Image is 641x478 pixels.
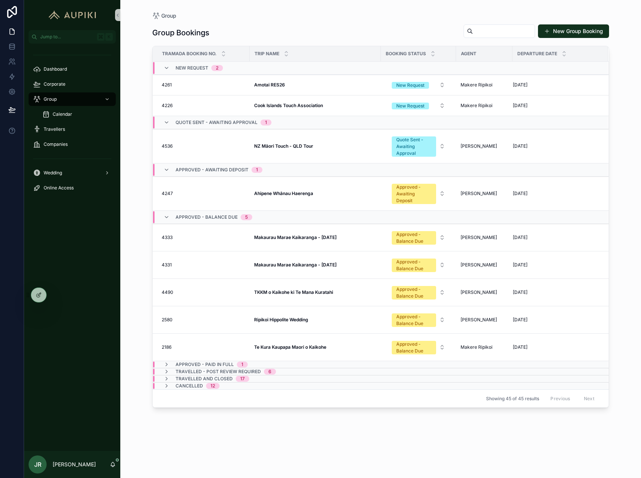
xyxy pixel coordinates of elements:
[385,227,452,248] a: Select Button
[254,262,376,268] a: Makaurau Marae Kaikaranga - [DATE]
[461,103,508,109] a: Makere Ripikoi
[513,344,599,350] a: [DATE]
[245,214,248,220] div: 5
[176,120,258,126] span: Quote Sent - Awaiting Approval
[254,289,333,295] strong: TKKM o Kaikohe ki Te Mana Kuratahi
[396,313,432,327] div: Approved - Balance Due
[162,51,217,57] span: Tramada Booking No.
[386,78,451,92] button: Select Button
[29,77,116,91] a: Corporate
[396,184,432,204] div: Approved - Awaiting Deposit
[385,180,452,207] a: Select Button
[53,111,72,117] span: Calendar
[176,376,233,382] span: Travelled and Closed
[513,82,527,88] span: [DATE]
[162,317,173,323] span: 2580
[386,282,451,303] button: Select Button
[162,191,245,197] a: 4247
[44,126,65,132] span: Travellers
[396,82,424,89] div: New Request
[461,262,497,268] span: [PERSON_NAME]
[34,460,41,469] span: JR
[29,138,116,151] a: Companies
[162,289,173,295] span: 4490
[29,166,116,180] a: Wedding
[254,344,376,350] a: Te Kura Kaupapa Maori o Kaikohe
[461,82,508,88] a: Makere Ripikoi
[513,317,599,323] a: [DATE]
[254,143,376,149] a: NZ Māori Touch - QLD Tour
[211,383,215,389] div: 12
[254,234,336,240] strong: Makaurau Marae Kaikaranga - [DATE]
[396,341,432,354] div: Approved - Balance Due
[162,103,173,109] span: 4226
[44,185,74,191] span: Online Access
[538,24,609,38] button: New Group Booking
[254,103,376,109] a: Cook Islands Touch Association
[461,344,508,350] a: Makere Ripikoi
[385,98,452,113] a: Select Button
[386,310,451,330] button: Select Button
[176,65,208,71] span: New Request
[254,344,326,350] strong: Te Kura Kaupapa Maori o Kaikohe
[385,309,452,330] a: Select Button
[461,143,508,149] a: [PERSON_NAME]
[513,317,527,323] span: [DATE]
[176,369,261,375] span: Travelled - Post Review Required
[513,191,599,197] a: [DATE]
[162,234,245,241] a: 4333
[386,133,451,160] button: Select Button
[29,181,116,195] a: Online Access
[254,191,376,197] a: Ahipene Whānau Haerenga
[152,27,209,38] h1: Group Bookings
[386,255,451,275] button: Select Button
[24,44,120,204] div: scrollable content
[513,234,599,241] a: [DATE]
[513,191,527,197] span: [DATE]
[162,82,245,88] a: 4261
[396,136,432,157] div: Quote Sent - Awaiting Approval
[29,92,116,106] a: Group
[461,191,508,197] a: [PERSON_NAME]
[44,81,65,87] span: Corporate
[385,282,452,303] a: Select Button
[461,344,492,350] span: Makere Ripikoi
[461,317,508,323] a: [PERSON_NAME]
[265,120,267,126] div: 1
[513,234,527,241] span: [DATE]
[216,65,218,71] div: 2
[385,132,452,160] a: Select Button
[254,143,313,149] strong: NZ Māori Touch - QLD Tour
[461,234,508,241] a: [PERSON_NAME]
[241,362,243,368] div: 1
[162,191,173,197] span: 4247
[517,51,557,57] span: Departure Date
[161,12,176,20] span: Group
[162,143,173,149] span: 4536
[29,123,116,136] a: Travellers
[386,337,451,357] button: Select Button
[513,82,599,88] a: [DATE]
[461,143,497,149] span: [PERSON_NAME]
[396,259,432,272] div: Approved - Balance Due
[461,82,492,88] span: Makere Ripikoi
[385,254,452,275] a: Select Button
[38,107,116,121] a: Calendar
[29,62,116,76] a: Dashboard
[44,66,67,72] span: Dashboard
[162,262,172,268] span: 4331
[254,234,376,241] a: Makaurau Marae Kaikaranga - [DATE]
[162,344,245,350] a: 2186
[386,180,451,207] button: Select Button
[386,51,426,57] span: Booking Status
[513,103,527,109] span: [DATE]
[254,289,376,295] a: TKKM o Kaikohe ki Te Mana Kuratahi
[162,143,245,149] a: 4536
[254,103,323,108] strong: Cook Islands Touch Association
[255,51,279,57] span: Trip Name
[44,170,62,176] span: Wedding
[45,9,100,21] img: App logo
[461,262,508,268] a: [PERSON_NAME]
[254,317,308,322] strong: Ripikoi Hippolite Wedding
